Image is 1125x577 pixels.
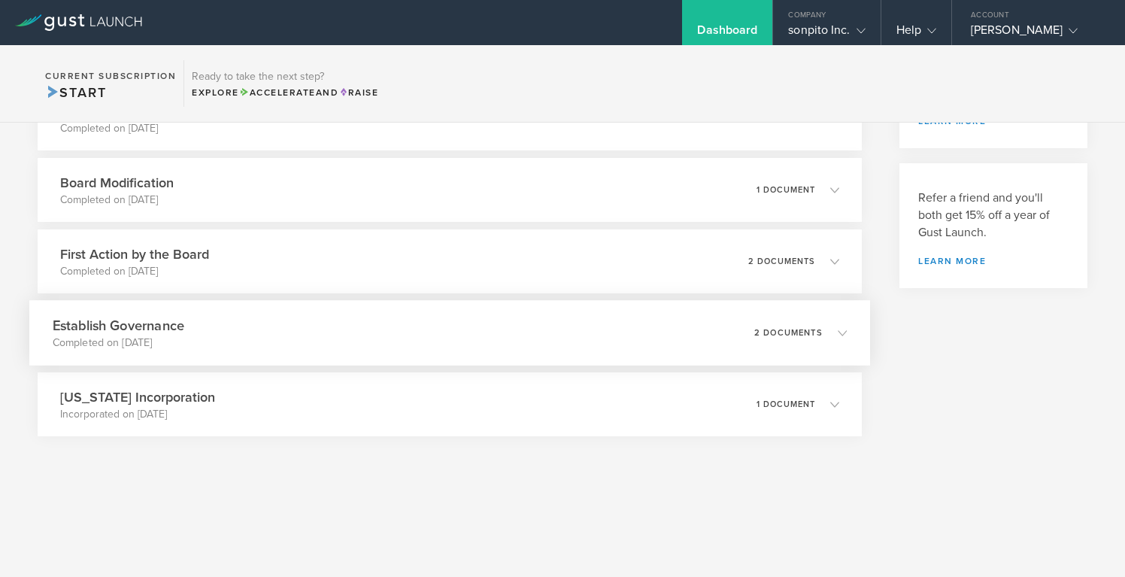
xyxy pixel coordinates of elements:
p: Completed on [DATE] [60,193,174,208]
span: Raise [338,87,378,98]
div: Dashboard [697,23,757,45]
p: 5 documents [748,114,815,123]
h3: [US_STATE] Incorporation [60,387,215,407]
div: Help [896,23,936,45]
div: sonpito Inc. [788,23,865,45]
p: 2 documents [748,257,815,266]
a: Learn more [918,257,1069,266]
div: Ready to take the next step?ExploreAccelerateandRaise [183,60,386,107]
span: Accelerate [239,87,316,98]
h3: Refer a friend and you'll both get 15% off a year of Gust Launch. [918,190,1069,241]
p: 2 documents [754,329,823,337]
h3: Establish Governance [53,315,184,336]
span: Start [45,84,106,101]
h3: Ready to take the next step? [192,71,378,82]
span: and [239,87,339,98]
p: Completed on [DATE] [53,336,184,351]
p: 1 document [757,400,815,408]
p: Incorporated on [DATE] [60,407,215,422]
p: Completed on [DATE] [60,121,173,136]
h3: Board Modification [60,173,174,193]
h3: First Action by the Board [60,244,209,264]
div: Explore [192,86,378,99]
iframe: Chat Widget [1050,505,1125,577]
p: 1 document [757,186,815,194]
div: [PERSON_NAME] [971,23,1099,45]
h2: Current Subscription [45,71,176,80]
a: learn more [918,117,1069,126]
p: Completed on [DATE] [60,264,209,279]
